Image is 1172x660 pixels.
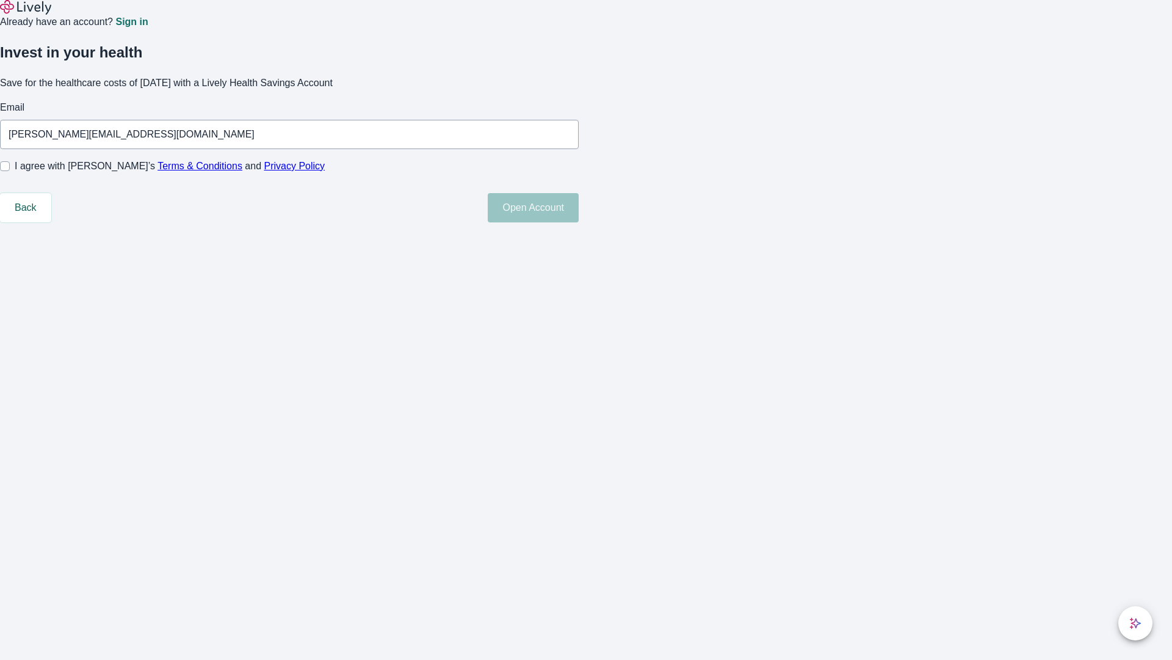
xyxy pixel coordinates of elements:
[115,17,148,27] a: Sign in
[157,161,242,171] a: Terms & Conditions
[1129,617,1141,629] svg: Lively AI Assistant
[1118,606,1152,640] button: chat
[264,161,325,171] a: Privacy Policy
[15,159,325,174] span: I agree with [PERSON_NAME]’s and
